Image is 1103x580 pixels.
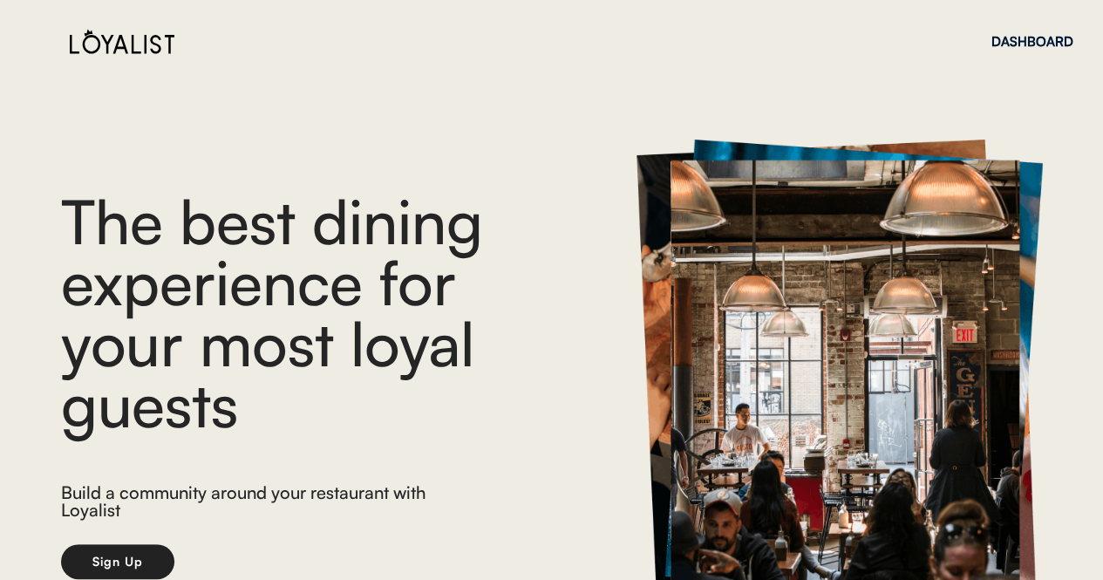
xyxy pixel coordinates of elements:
[61,544,174,579] button: Sign Up
[991,35,1073,48] div: DASHBOARD
[70,29,174,54] img: Loyalist%20Logo%20Black.svg
[61,484,442,523] div: Build a community around your restaurant with Loyalist
[61,190,584,434] div: The best dining experience for your most loyal guests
